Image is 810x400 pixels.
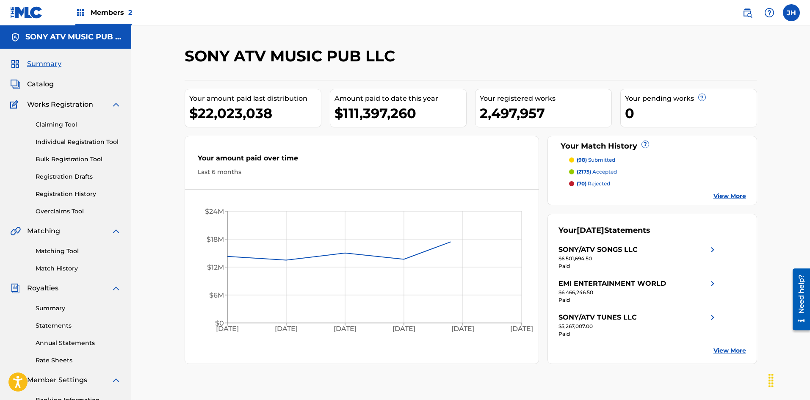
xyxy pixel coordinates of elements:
span: Works Registration [27,99,93,110]
tspan: [DATE] [451,325,474,333]
div: Your Statements [558,225,650,236]
iframe: Resource Center [786,265,810,334]
span: ? [642,141,649,148]
img: search [742,8,752,18]
span: Members [91,8,132,17]
a: Matching Tool [36,247,121,256]
div: 0 [625,104,757,123]
tspan: $12M [207,263,224,271]
a: View More [713,192,746,201]
a: (2175) accepted [569,168,746,176]
div: Your pending works [625,94,757,104]
span: Summary [27,59,61,69]
div: SONY/ATV TUNES LLC [558,312,637,323]
img: expand [111,375,121,385]
div: Paid [558,262,718,270]
div: Your amount paid last distribution [189,94,321,104]
div: Your amount paid over time [198,153,526,168]
span: Matching [27,226,60,236]
h2: SONY ATV MUSIC PUB LLC [185,47,399,66]
div: Your registered works [480,94,611,104]
img: Works Registration [10,99,21,110]
span: (98) [577,157,587,163]
a: CatalogCatalog [10,79,54,89]
p: accepted [577,168,617,176]
img: expand [111,283,121,293]
span: [DATE] [577,226,604,235]
img: Top Rightsholders [75,8,86,18]
div: Help [761,4,778,21]
a: (98) submitted [569,156,746,164]
a: View More [713,346,746,355]
img: expand [111,226,121,236]
tspan: [DATE] [216,325,238,333]
tspan: $6M [209,291,224,299]
span: Member Settings [27,375,87,385]
tspan: $18M [206,235,224,243]
div: 2,497,957 [480,104,611,123]
a: Overclaims Tool [36,207,121,216]
tspan: [DATE] [393,325,415,333]
a: Public Search [739,4,756,21]
img: Accounts [10,32,20,42]
a: SONY/ATV SONGS LLCright chevron icon$6,501,694.50Paid [558,245,718,270]
span: (70) [577,180,586,187]
tspan: $24M [205,207,224,215]
a: EMI ENTERTAINMENT WORLDright chevron icon$6,466,246.50Paid [558,279,718,304]
div: Paid [558,330,718,338]
span: Catalog [27,79,54,89]
div: SONY/ATV SONGS LLC [558,245,638,255]
img: Member Settings [10,375,20,385]
div: $22,023,038 [189,104,321,123]
img: right chevron icon [708,245,718,255]
div: Paid [558,296,718,304]
img: expand [111,99,121,110]
a: Rate Sheets [36,356,121,365]
tspan: [DATE] [510,325,533,333]
img: Catalog [10,79,20,89]
div: User Menu [783,4,800,21]
a: Bulk Registration Tool [36,155,121,164]
tspan: [DATE] [275,325,298,333]
img: Summary [10,59,20,69]
div: Your Match History [558,141,746,152]
a: SummarySummary [10,59,61,69]
a: Annual Statements [36,339,121,348]
div: $5,267,007.00 [558,323,718,330]
div: $6,501,694.50 [558,255,718,262]
span: (2175) [577,168,591,175]
a: Claiming Tool [36,120,121,129]
a: Registration History [36,190,121,199]
img: Matching [10,226,21,236]
iframe: Chat Widget [768,359,810,400]
tspan: $0 [215,319,224,327]
a: (70) rejected [569,180,746,188]
tspan: [DATE] [334,325,357,333]
div: Amount paid to date this year [335,94,466,104]
h5: SONY ATV MUSIC PUB LLC [25,32,121,42]
p: rejected [577,180,610,188]
a: SONY/ATV TUNES LLCright chevron icon$5,267,007.00Paid [558,312,718,338]
a: Match History [36,264,121,273]
img: right chevron icon [708,312,718,323]
a: Summary [36,304,121,313]
a: Individual Registration Tool [36,138,121,146]
img: MLC Logo [10,6,43,19]
div: Drag [764,368,778,393]
p: submitted [577,156,615,164]
span: ? [699,94,705,101]
div: Last 6 months [198,168,526,177]
div: EMI ENTERTAINMENT WORLD [558,279,666,289]
span: Royalties [27,283,58,293]
a: Registration Drafts [36,172,121,181]
img: right chevron icon [708,279,718,289]
div: $111,397,260 [335,104,466,123]
img: help [764,8,774,18]
div: $6,466,246.50 [558,289,718,296]
a: Statements [36,321,121,330]
span: 2 [128,8,132,17]
img: Royalties [10,283,20,293]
